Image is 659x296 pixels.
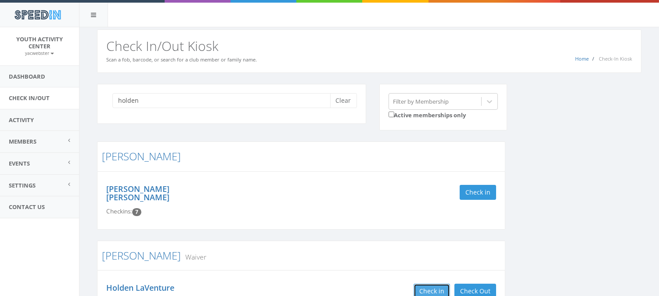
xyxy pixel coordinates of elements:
a: [PERSON_NAME] [PERSON_NAME] [106,184,169,203]
input: Active memberships only [389,112,394,117]
span: Check-In Kiosk [599,55,632,62]
button: Check in [460,185,496,200]
a: [PERSON_NAME] [102,248,181,263]
a: Holden LaVenture [106,282,174,293]
small: Waiver [181,252,206,262]
h2: Check In/Out Kiosk [106,39,632,53]
a: yacwebster [25,49,54,57]
span: Checkin count [132,208,141,216]
small: Scan a fob, barcode, or search for a club member or family name. [106,56,257,63]
a: [PERSON_NAME] [102,149,181,163]
span: Events [9,159,30,167]
small: yacwebster [25,50,54,56]
div: Filter by Membership [393,97,449,105]
img: speedin_logo.png [10,7,65,23]
span: Members [9,137,36,145]
button: Clear [330,93,357,108]
a: Home [575,55,589,62]
span: Checkins: [106,207,132,215]
input: Search a name to check in [112,93,337,108]
label: Active memberships only [389,110,466,119]
span: Contact Us [9,203,45,211]
span: Youth Activity Center [16,35,63,50]
span: Settings [9,181,36,189]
